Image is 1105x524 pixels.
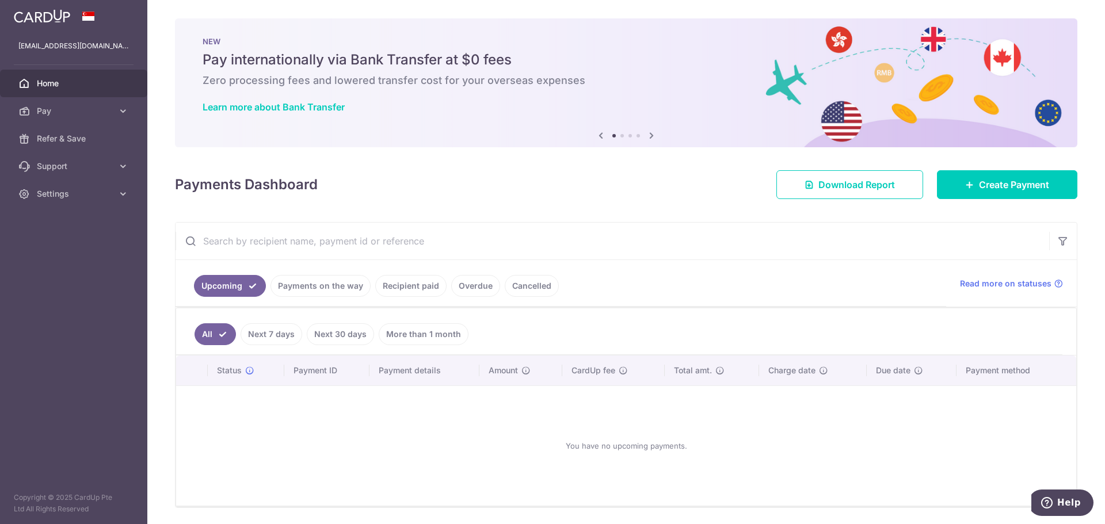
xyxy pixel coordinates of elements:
a: Download Report [776,170,923,199]
a: More than 1 month [379,323,468,345]
span: Settings [37,188,113,200]
span: Home [37,78,113,89]
span: Due date [876,365,910,376]
a: All [195,323,236,345]
p: NEW [203,37,1050,46]
span: CardUp fee [571,365,615,376]
a: Next 30 days [307,323,374,345]
img: CardUp [14,9,70,23]
p: [EMAIL_ADDRESS][DOMAIN_NAME] [18,40,129,52]
a: Overdue [451,275,500,297]
a: Recipient paid [375,275,447,297]
th: Payment method [957,355,1076,385]
th: Payment ID [284,355,369,385]
a: Upcoming [194,275,266,297]
div: You have no upcoming payments. [190,395,1062,496]
a: Next 7 days [241,323,302,345]
span: Amount [489,365,518,376]
span: Pay [37,105,113,117]
span: Total amt. [674,365,712,376]
a: Cancelled [505,275,559,297]
a: Learn more about Bank Transfer [203,101,345,113]
a: Read more on statuses [960,278,1063,289]
span: Support [37,160,113,172]
span: Charge date [768,365,816,376]
span: Download Report [818,178,895,192]
iframe: Opens a widget where you can find more information [1031,489,1093,518]
h4: Payments Dashboard [175,174,318,195]
span: Create Payment [979,178,1049,192]
input: Search by recipient name, payment id or reference [176,223,1049,259]
a: Create Payment [937,170,1077,199]
span: Read more on statuses [960,278,1051,289]
a: Payments on the way [270,275,371,297]
span: Status [217,365,242,376]
h5: Pay internationally via Bank Transfer at $0 fees [203,51,1050,69]
th: Payment details [369,355,480,385]
span: Refer & Save [37,133,113,144]
h6: Zero processing fees and lowered transfer cost for your overseas expenses [203,74,1050,87]
img: Bank transfer banner [175,18,1077,147]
